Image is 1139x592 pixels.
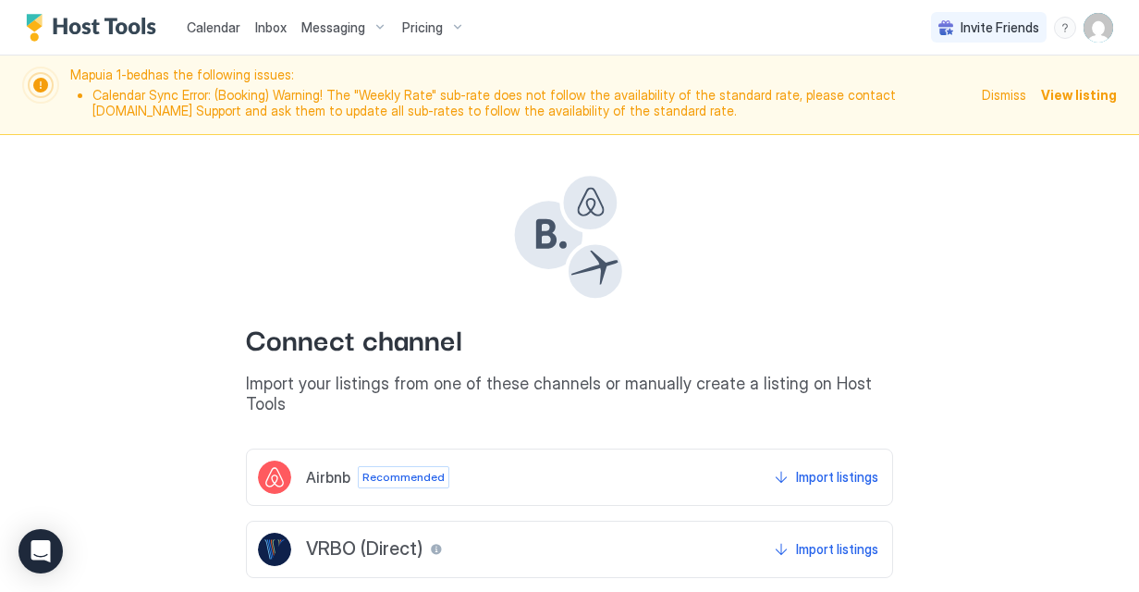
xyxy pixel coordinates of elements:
a: Calendar [187,18,240,37]
div: User profile [1084,13,1113,43]
span: VRBO (Direct) [306,537,423,561]
span: Inbox [255,19,287,35]
div: Dismiss [982,85,1026,105]
a: Inbox [255,18,287,37]
span: Messaging [301,19,365,36]
span: Connect channel [246,317,893,359]
div: View listing [1041,85,1117,105]
span: Import your listings from one of these channels or manually create a listing on Host Tools [246,374,893,415]
div: Open Intercom Messenger [18,529,63,573]
span: Airbnb [306,468,350,487]
div: Import listings [796,467,878,487]
button: Import listings [771,533,881,566]
li: Calendar Sync Error: (Booking) Warning! The "Weekly Rate" sub-rate does not follow the availabili... [92,87,971,119]
button: Import listings [771,461,881,494]
span: Recommended [362,469,445,486]
div: Import listings [796,539,878,559]
span: Invite Friends [961,19,1039,36]
span: Pricing [402,19,443,36]
a: Host Tools Logo [26,14,165,42]
div: menu [1054,17,1076,39]
span: Mapuia 1-bed has the following issues: [70,67,971,123]
span: Calendar [187,19,240,35]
